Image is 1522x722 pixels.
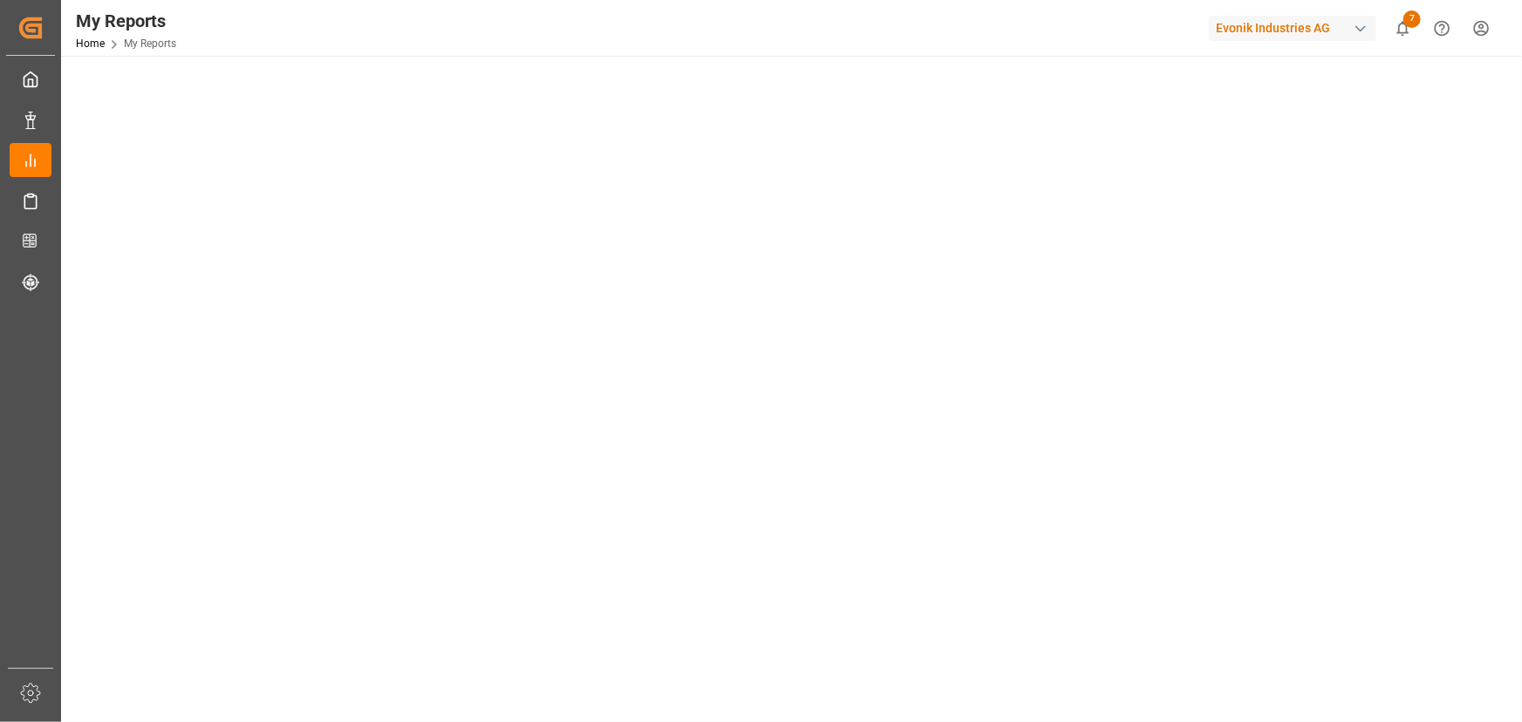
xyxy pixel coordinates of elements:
[76,8,176,34] div: My Reports
[76,37,105,50] a: Home
[1209,11,1383,44] button: Evonik Industries AG
[1209,16,1376,41] div: Evonik Industries AG
[1383,9,1423,48] button: show 7 new notifications
[1403,10,1421,28] span: 7
[1423,9,1462,48] button: Help Center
